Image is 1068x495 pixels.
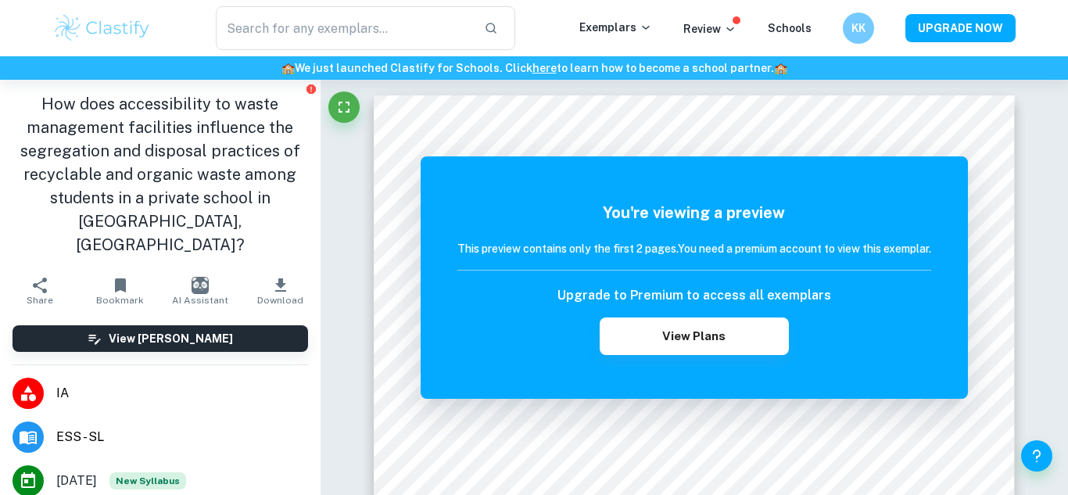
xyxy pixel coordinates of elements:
[192,277,209,294] img: AI Assistant
[96,295,144,306] span: Bookmark
[683,20,736,38] p: Review
[850,20,868,37] h6: KK
[172,295,228,306] span: AI Assistant
[579,19,652,36] p: Exemplars
[532,62,557,74] a: here
[905,14,1016,42] button: UPGRADE NOW
[52,13,152,44] img: Clastify logo
[843,13,874,44] button: KK
[774,62,787,74] span: 🏫
[457,240,931,257] h6: This preview contains only the first 2 pages. You need a premium account to view this exemplar.
[281,62,295,74] span: 🏫
[13,325,308,352] button: View [PERSON_NAME]
[27,295,53,306] span: Share
[1021,440,1052,472] button: Help and Feedback
[109,472,186,490] div: Starting from the May 2026 session, the ESS IA requirements have changed. We created this exempla...
[3,59,1065,77] h6: We just launched Clastify for Schools. Click to learn how to become a school partner.
[13,92,308,256] h1: How does accessibility to waste management facilities influence the segregation and disposal prac...
[109,472,186,490] span: New Syllabus
[216,6,471,50] input: Search for any exemplars...
[56,384,308,403] span: IA
[80,269,159,313] button: Bookmark
[257,295,303,306] span: Download
[56,472,97,490] span: [DATE]
[457,201,931,224] h5: You're viewing a preview
[240,269,320,313] button: Download
[109,330,233,347] h6: View [PERSON_NAME]
[160,269,240,313] button: AI Assistant
[557,286,831,305] h6: Upgrade to Premium to access all exemplars
[600,317,789,355] button: View Plans
[328,91,360,123] button: Fullscreen
[56,428,308,447] span: ESS - SL
[306,83,317,95] button: Report issue
[768,22,812,34] a: Schools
